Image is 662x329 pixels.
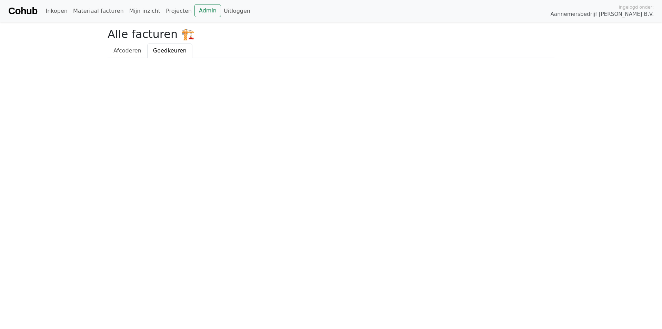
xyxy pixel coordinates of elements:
a: Cohub [8,3,37,19]
span: Goedkeuren [153,47,187,54]
span: Afcoderen [113,47,141,54]
a: Mijn inzicht [127,4,163,18]
h2: Alle facturen 🏗️ [108,28,554,41]
a: Admin [194,4,221,17]
a: Inkopen [43,4,70,18]
a: Projecten [163,4,194,18]
a: Goedkeuren [147,43,192,58]
span: Aannemersbedrijf [PERSON_NAME] B.V. [550,10,654,18]
a: Materiaal facturen [70,4,127,18]
a: Uitloggen [221,4,253,18]
a: Afcoderen [108,43,147,58]
span: Ingelogd onder: [619,4,654,10]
